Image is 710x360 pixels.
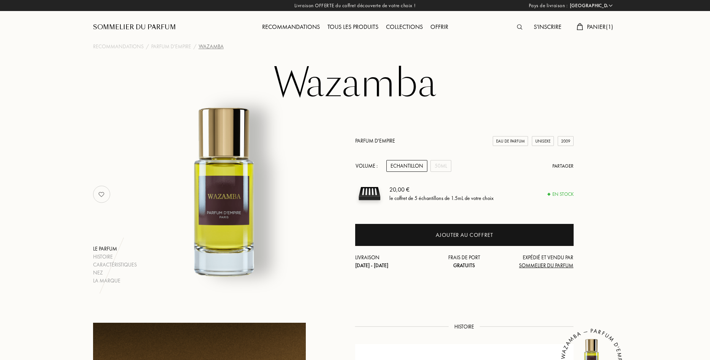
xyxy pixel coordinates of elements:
[530,23,565,31] a: S'inscrire
[430,160,451,172] div: 50mL
[355,137,395,144] a: Parfum d'Empire
[428,254,501,270] div: Frais de port
[493,136,528,146] div: Eau de Parfum
[436,231,493,239] div: Ajouter au coffret
[93,261,137,269] div: Caractéristiques
[355,254,428,270] div: Livraison
[355,262,388,269] span: [DATE] - [DATE]
[427,23,452,31] a: Offrir
[530,22,565,32] div: S'inscrire
[355,160,382,172] div: Volume :
[93,269,137,277] div: Nez
[93,253,137,261] div: Histoire
[453,262,475,269] span: Gratuits
[193,43,196,51] div: /
[552,162,574,170] div: Partager
[587,23,614,31] span: Panier ( 1 )
[389,185,493,194] div: 20,00 €
[517,24,522,30] img: search_icn.svg
[93,277,137,285] div: La marque
[558,136,574,146] div: 2009
[199,43,224,51] div: Wazamba
[258,22,324,32] div: Recommandations
[130,97,318,285] img: Wazamba Parfum d'Empire
[355,179,384,208] img: sample box
[151,43,191,51] a: Parfum d'Empire
[386,160,427,172] div: Echantillon
[548,190,574,198] div: En stock
[519,262,573,269] span: Sommelier du Parfum
[258,23,324,31] a: Recommandations
[93,23,176,32] a: Sommelier du Parfum
[324,23,382,31] a: Tous les produits
[382,23,427,31] a: Collections
[529,2,568,10] span: Pays de livraison :
[532,136,554,146] div: Unisexe
[93,245,137,253] div: Le parfum
[608,3,614,8] img: arrow_w.png
[389,194,493,202] div: le coffret de 5 échantillons de 1.5mL de votre choix
[93,43,144,51] a: Recommandations
[382,22,427,32] div: Collections
[146,43,149,51] div: /
[501,254,574,270] div: Expédié et vendu par
[94,187,109,202] img: no_like_p.png
[165,62,545,104] h1: Wazamba
[427,22,452,32] div: Offrir
[324,22,382,32] div: Tous les produits
[577,23,583,30] img: cart.svg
